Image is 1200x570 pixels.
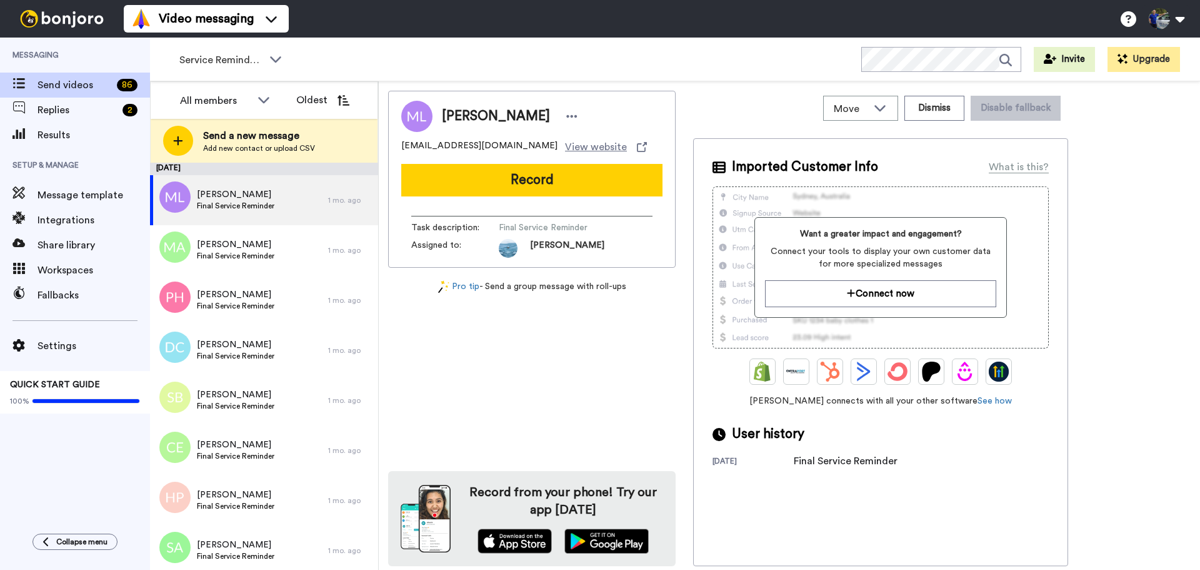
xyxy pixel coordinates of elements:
span: [PERSON_NAME] [530,239,604,258]
span: Video messaging [159,10,254,28]
img: magic-wand.svg [438,280,449,293]
span: Service Reminders [179,53,263,68]
span: Fallbacks [37,288,150,303]
div: Final Service Reminder [794,454,897,469]
span: Replies [37,103,117,118]
div: 1 mo. ago [328,245,372,255]
span: [PERSON_NAME] [197,489,274,501]
span: View website [565,140,627,155]
img: Shopify [752,362,772,382]
span: Final Service Reminder [197,401,274,411]
span: Final Service Reminder [197,201,274,211]
span: Want a greater impact and engagement? [765,228,996,240]
img: ce.png [159,432,191,463]
img: ml.png [159,181,191,213]
a: Pro tip [438,280,479,293]
span: Share library [37,238,150,253]
div: 1 mo. ago [328,195,372,205]
button: Upgrade [1107,47,1180,72]
img: bj-logo-header-white.svg [15,10,109,28]
img: 35785f7f-55b1-4296-a4bf-c3ab012225c8-1751426489.jpg [499,239,517,258]
span: Send videos [37,78,112,93]
img: Image of Mark Lawrence [401,101,432,132]
span: User history [732,425,804,444]
div: All members [180,93,251,108]
a: View website [565,140,647,155]
img: ph.png [159,282,191,313]
span: Assigned to: [411,239,499,258]
img: Drip [955,362,975,382]
img: ConvertKit [887,362,907,382]
span: Final Service Reminder [197,551,274,561]
button: Connect now [765,280,996,307]
div: 1 mo. ago [328,496,372,506]
img: sa.png [159,532,191,563]
span: [PERSON_NAME] [197,389,274,401]
div: 86 [117,79,137,91]
span: 100% [10,396,29,406]
span: [PERSON_NAME] [197,539,274,551]
img: sb.png [159,382,191,413]
span: QUICK START GUIDE [10,380,100,389]
span: Integrations [37,213,150,228]
div: 2 [122,104,137,116]
span: [PERSON_NAME] [197,439,274,451]
img: GoHighLevel [989,362,1009,382]
button: Oldest [287,88,359,113]
div: 1 mo. ago [328,295,372,305]
span: Final Service Reminder [197,251,274,261]
button: Record [401,164,662,196]
div: 1 mo. ago [328,445,372,455]
span: Results [37,128,150,143]
span: Settings [37,338,150,354]
span: Workspaces [37,263,150,278]
span: [PERSON_NAME] [442,107,550,126]
span: Collapse menu [56,537,107,547]
img: ActiveCampaign [854,362,874,382]
div: [DATE] [150,163,378,175]
h4: Record from your phone! Try our app [DATE] [463,484,663,519]
span: Add new contact or upload CSV [203,143,315,153]
span: [PERSON_NAME] [197,338,274,351]
div: [DATE] [712,456,794,469]
span: Imported Customer Info [732,158,878,176]
span: [EMAIL_ADDRESS][DOMAIN_NAME] [401,140,557,155]
span: Move [834,101,867,116]
img: dc.png [159,332,191,363]
div: What is this? [989,160,1049,175]
img: appstore [477,529,552,554]
button: Dismiss [904,96,964,121]
div: - Send a group message with roll-ups [388,280,676,293]
span: Final Service Reminder [197,351,274,361]
span: Task description : [411,221,499,234]
span: Final Service Reminder [197,451,274,461]
span: [PERSON_NAME] connects with all your other software [712,395,1049,407]
span: Send a new message [203,128,315,143]
img: hp.png [159,482,191,513]
span: [PERSON_NAME] [197,288,274,301]
div: 1 mo. ago [328,345,372,355]
img: Patreon [921,362,941,382]
button: Disable fallback [971,96,1061,121]
img: Ontraport [786,362,806,382]
button: Collapse menu [32,534,117,550]
span: [PERSON_NAME] [197,238,274,251]
button: Invite [1034,47,1095,72]
span: Final Service Reminder [499,221,617,234]
span: Final Service Reminder [197,501,274,511]
a: See how [977,397,1012,405]
span: Final Service Reminder [197,301,274,311]
img: playstore [564,529,649,554]
img: ma.png [159,232,191,263]
span: Message template [37,188,150,203]
img: download [401,485,451,552]
div: 1 mo. ago [328,546,372,556]
span: [PERSON_NAME] [197,188,274,201]
span: Connect your tools to display your own customer data for more specialized messages [765,245,996,270]
div: 1 mo. ago [328,395,372,405]
img: vm-color.svg [131,9,151,29]
img: Hubspot [820,362,840,382]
